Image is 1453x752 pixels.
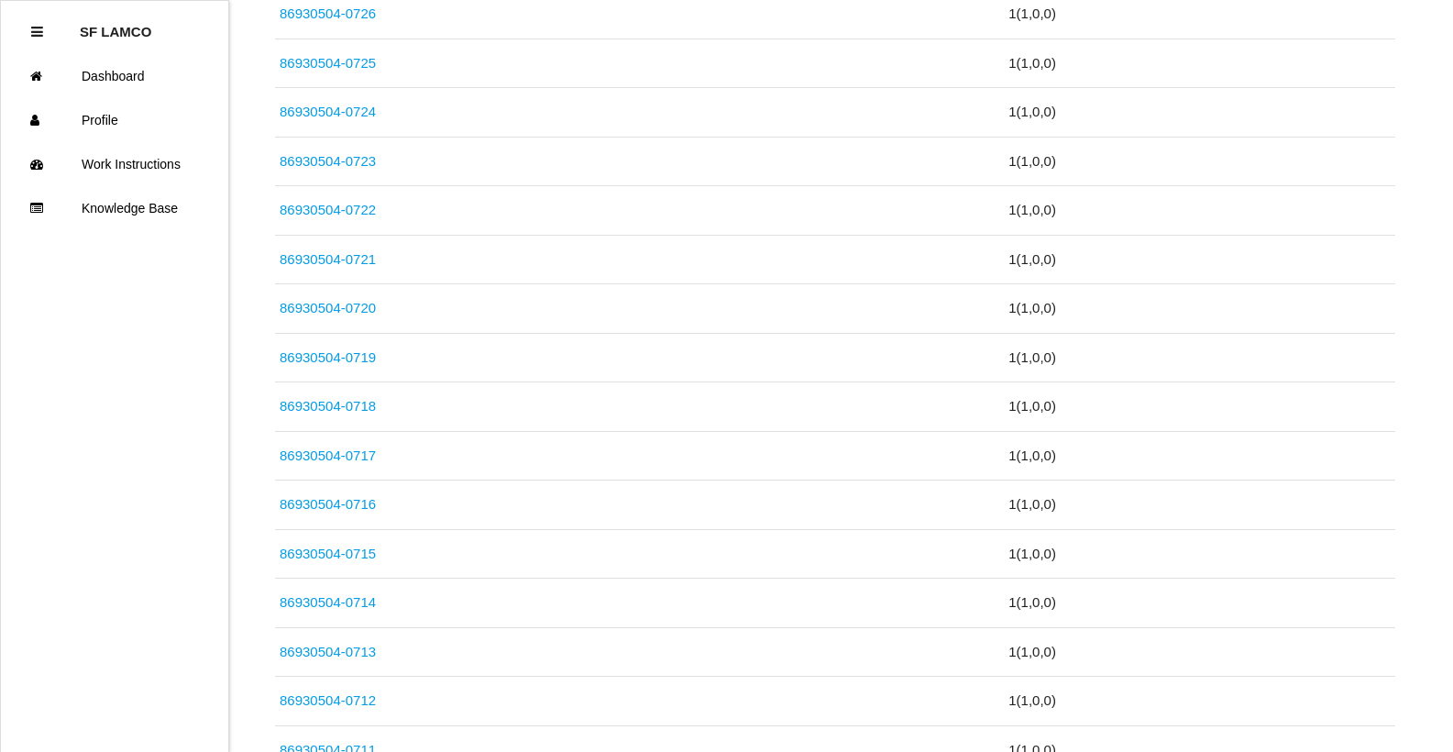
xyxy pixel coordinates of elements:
[280,692,376,708] a: 86930504-0712
[1004,677,1394,726] td: 1 ( 1 , 0 , 0 )
[1004,333,1394,382] td: 1 ( 1 , 0 , 0 )
[280,300,376,315] a: 86930504-0720
[280,546,376,561] a: 86930504-0715
[1004,186,1394,236] td: 1 ( 1 , 0 , 0 )
[1004,579,1394,628] td: 1 ( 1 , 0 , 0 )
[80,10,151,39] p: SF LAMCO
[280,251,376,267] a: 86930504-0721
[1,142,228,186] a: Work Instructions
[1,186,228,230] a: Knowledge Base
[1,98,228,142] a: Profile
[280,496,376,512] a: 86930504-0716
[1004,382,1394,432] td: 1 ( 1 , 0 , 0 )
[280,153,376,169] a: 86930504-0723
[280,448,376,463] a: 86930504-0717
[280,6,376,21] a: 86930504-0726
[1004,627,1394,677] td: 1 ( 1 , 0 , 0 )
[1004,529,1394,579] td: 1 ( 1 , 0 , 0 )
[280,202,376,217] a: 86930504-0722
[1004,39,1394,88] td: 1 ( 1 , 0 , 0 )
[1004,481,1394,530] td: 1 ( 1 , 0 , 0 )
[1004,284,1394,334] td: 1 ( 1 , 0 , 0 )
[280,55,376,71] a: 86930504-0725
[1004,431,1394,481] td: 1 ( 1 , 0 , 0 )
[280,398,376,414] a: 86930504-0718
[280,349,376,365] a: 86930504-0719
[31,10,43,54] div: Close
[1004,235,1394,284] td: 1 ( 1 , 0 , 0 )
[1004,137,1394,186] td: 1 ( 1 , 0 , 0 )
[1004,88,1394,138] td: 1 ( 1 , 0 , 0 )
[280,594,376,610] a: 86930504-0714
[280,644,376,659] a: 86930504-0713
[280,104,376,119] a: 86930504-0724
[1,54,228,98] a: Dashboard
